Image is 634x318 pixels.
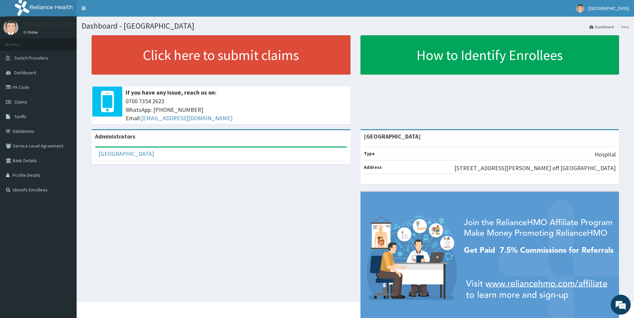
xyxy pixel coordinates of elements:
[595,150,616,159] p: Hospital
[14,99,27,105] span: Claims
[3,20,18,35] img: User Image
[23,30,39,35] a: Online
[23,22,78,28] p: [GEOGRAPHIC_DATA]
[588,5,629,11] span: [GEOGRAPHIC_DATA]
[99,150,154,158] a: [GEOGRAPHIC_DATA]
[360,35,619,75] a: How to Identify Enrollees
[92,35,350,75] a: Click here to submit claims
[141,114,233,122] a: [EMAIL_ADDRESS][DOMAIN_NAME]
[615,24,629,30] li: Here
[364,151,375,157] b: Type
[126,97,347,123] span: 0700 7354 2623 WhatsApp: [PHONE_NUMBER] Email:
[82,22,629,30] h1: Dashboard - [GEOGRAPHIC_DATA]
[454,164,616,172] p: [STREET_ADDRESS][PERSON_NAME] off [GEOGRAPHIC_DATA]
[364,164,382,170] b: Address
[95,133,135,140] b: Administrators
[589,24,614,30] a: Dashboard
[576,4,584,13] img: User Image
[14,55,48,61] span: Switch Providers
[14,70,36,76] span: Dashboard
[14,114,26,120] span: Tariffs
[364,133,421,140] strong: [GEOGRAPHIC_DATA]
[126,89,217,96] b: If you have any issue, reach us on:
